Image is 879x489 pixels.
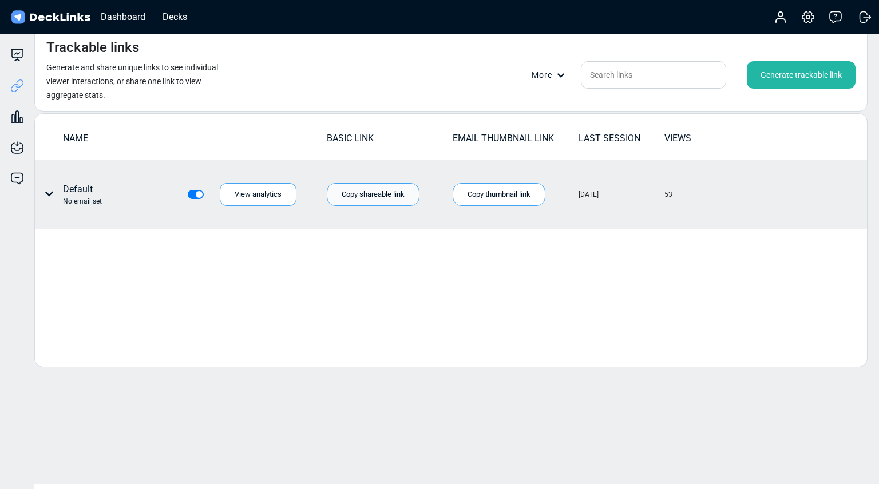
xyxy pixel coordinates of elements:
div: Copy thumbnail link [453,183,545,206]
div: View analytics [220,183,296,206]
div: NAME [63,132,326,145]
div: [DATE] [579,189,599,200]
div: LAST SESSION [579,132,663,145]
div: 53 [664,189,672,200]
small: Generate and share unique links to see individual viewer interactions, or share one link to view ... [46,63,218,100]
div: Dashboard [95,10,151,24]
div: Copy shareable link [327,183,419,206]
div: No email set [63,196,102,206]
input: Search links [581,61,726,89]
div: Default [63,182,102,206]
td: BASIC LINK [326,131,452,151]
td: EMAIL THUMBNAIL LINK [452,131,578,151]
div: Generate trackable link [747,61,856,89]
img: DeckLinks [9,9,92,26]
div: VIEWS [664,132,749,145]
div: More [532,69,572,81]
div: Decks [157,10,193,24]
h4: Trackable links [46,39,139,56]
